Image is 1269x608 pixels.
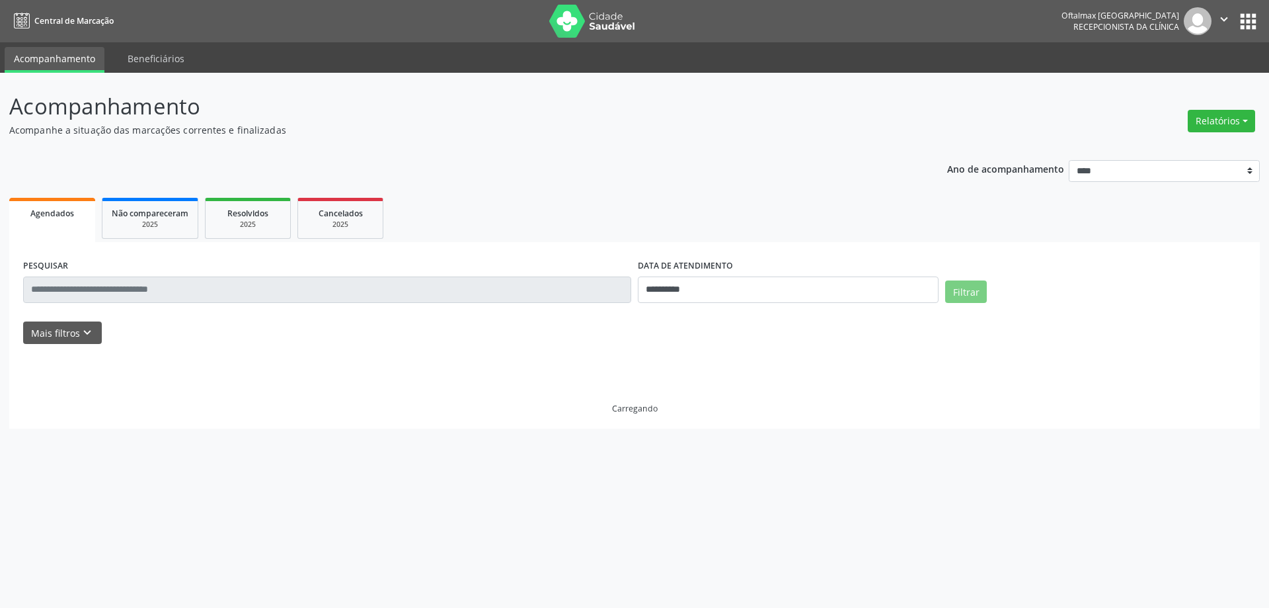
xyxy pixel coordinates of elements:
[34,15,114,26] span: Central de Marcação
[612,403,658,414] div: Carregando
[5,47,104,73] a: Acompanhamento
[9,90,884,123] p: Acompanhamento
[23,322,102,345] button: Mais filtroskeyboard_arrow_down
[1184,7,1211,35] img: img
[947,160,1064,177] p: Ano de acompanhamento
[112,208,188,219] span: Não compareceram
[1237,10,1260,33] button: apps
[9,10,114,32] a: Central de Marcação
[112,220,188,230] div: 2025
[215,220,281,230] div: 2025
[1061,10,1179,21] div: Oftalmax [GEOGRAPHIC_DATA]
[23,256,68,277] label: PESQUISAR
[118,47,194,70] a: Beneficiários
[1211,7,1237,35] button: 
[227,208,268,219] span: Resolvidos
[1217,12,1231,26] i: 
[30,208,74,219] span: Agendados
[80,326,95,340] i: keyboard_arrow_down
[1073,21,1179,32] span: Recepcionista da clínica
[307,220,373,230] div: 2025
[945,281,987,303] button: Filtrar
[1188,110,1255,132] button: Relatórios
[319,208,363,219] span: Cancelados
[9,123,884,137] p: Acompanhe a situação das marcações correntes e finalizadas
[638,256,733,277] label: DATA DE ATENDIMENTO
